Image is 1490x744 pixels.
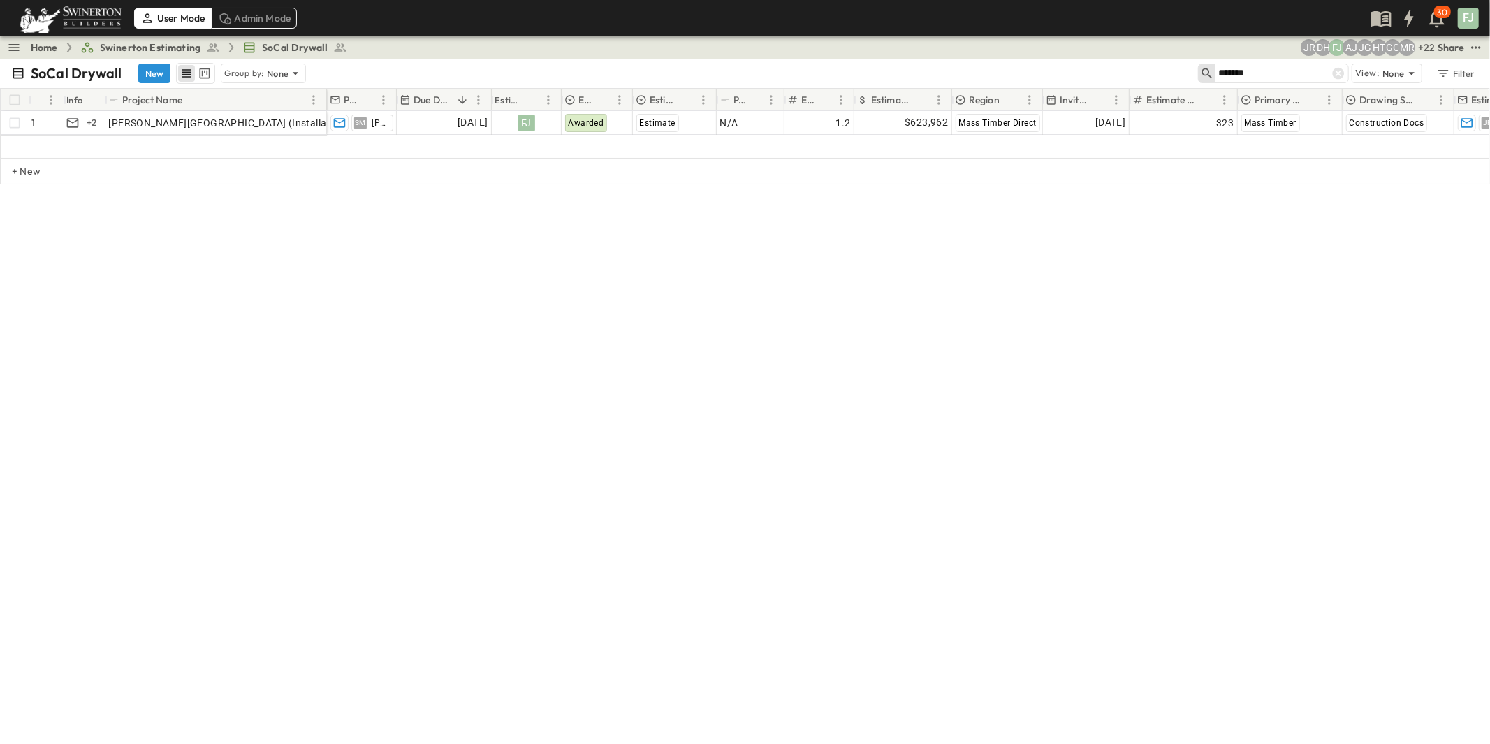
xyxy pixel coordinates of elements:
[495,80,522,119] div: Estimator
[1438,7,1447,18] p: 30
[31,41,58,54] a: Home
[84,115,101,131] div: + 2
[1436,66,1475,81] div: Filter
[540,92,557,108] button: Menu
[733,93,745,107] p: P-Code
[905,115,948,131] span: $623,962
[1417,92,1433,108] button: Sort
[34,92,50,108] button: Sort
[1245,118,1297,128] span: Mass Timber
[1458,8,1479,29] div: FJ
[1002,92,1018,108] button: Sort
[915,92,930,108] button: Sort
[1385,39,1401,56] div: Gerrad Gerber (gerrad.gerber@swinerton.com)
[1438,41,1465,54] div: Share
[1329,39,1345,56] div: Francisco J. Sanchez (frsanchez@swinerton.com)
[1095,115,1125,131] span: [DATE]
[518,115,535,131] div: FJ
[458,115,488,131] span: [DATE]
[835,116,850,130] span: 1.2
[1343,39,1359,56] div: Anthony Jimenez (anthony.jimenez@swinerton.com)
[1350,118,1424,128] span: Construction Docs
[1456,6,1480,30] button: FJ
[196,65,213,82] button: kanban view
[134,8,212,29] div: User Mode
[1321,92,1338,108] button: Menu
[959,118,1037,128] span: Mass Timber Direct
[1216,116,1234,130] span: 323
[31,41,356,54] nav: breadcrumbs
[32,116,36,130] p: 1
[1359,93,1415,107] p: Drawing Status
[262,41,328,54] span: SoCal Drywall
[1355,66,1380,81] p: View:
[650,93,677,107] p: Estimate Type
[1431,64,1479,83] button: Filter
[492,89,562,111] div: Estimator
[12,164,20,178] p: + New
[1216,92,1233,108] button: Menu
[414,93,452,107] p: Due Date
[31,64,122,83] p: SoCal Drywall
[109,116,420,130] span: [PERSON_NAME][GEOGRAPHIC_DATA] (Installation of mass timber)
[1146,93,1198,107] p: Estimate Number
[122,93,182,107] p: Project Name
[611,92,628,108] button: Menu
[224,66,264,80] p: Group by:
[569,118,604,128] span: Awarded
[344,93,357,107] p: PM
[1418,41,1432,54] p: + 22
[817,92,833,108] button: Sort
[747,92,763,108] button: Sort
[1060,93,1090,107] p: Invite Date
[64,89,105,111] div: Info
[176,63,215,84] div: table view
[1468,39,1484,56] button: test
[360,92,375,108] button: Sort
[720,116,738,130] span: N/A
[969,93,1000,107] p: Region
[17,3,124,33] img: 6c363589ada0b36f064d841b69d3a419a338230e66bb0a533688fa5cc3e9e735.png
[267,66,289,80] p: None
[525,92,540,108] button: Sort
[1382,66,1405,80] p: None
[695,92,712,108] button: Menu
[455,92,470,108] button: Sort
[29,89,64,111] div: #
[178,65,195,82] button: row view
[305,92,322,108] button: Menu
[1301,39,1317,56] div: Joshua Russell (joshua.russell@swinerton.com)
[185,92,200,108] button: Sort
[1357,39,1373,56] div: Jorge Garcia (jorgarcia@swinerton.com)
[1255,93,1303,107] p: Primary Market
[763,92,780,108] button: Menu
[375,92,392,108] button: Menu
[1398,39,1415,56] div: Meghana Raj (meghana.raj@swinerton.com)
[242,41,347,54] a: SoCal Drywall
[1201,92,1216,108] button: Sort
[1021,92,1038,108] button: Menu
[212,8,298,29] div: Admin Mode
[100,41,200,54] span: Swinerton Estimating
[1093,92,1108,108] button: Sort
[355,122,366,123] span: SM
[1108,92,1125,108] button: Menu
[470,92,487,108] button: Menu
[578,93,593,107] p: Estimate Status
[1315,39,1331,56] div: Daryll Hayward (daryll.hayward@swinerton.com)
[801,93,815,107] p: Estimate Round
[871,93,912,107] p: Estimate Amount
[596,92,611,108] button: Sort
[138,64,170,83] button: New
[1433,92,1449,108] button: Menu
[640,118,675,128] span: Estimate
[43,92,59,108] button: Menu
[1306,92,1321,108] button: Sort
[66,80,83,119] div: Info
[372,117,387,129] span: [PERSON_NAME]
[80,41,220,54] a: Swinerton Estimating
[1371,39,1387,56] div: Haaris Tahmas (haaris.tahmas@swinerton.com)
[680,92,695,108] button: Sort
[833,92,849,108] button: Menu
[930,92,947,108] button: Menu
